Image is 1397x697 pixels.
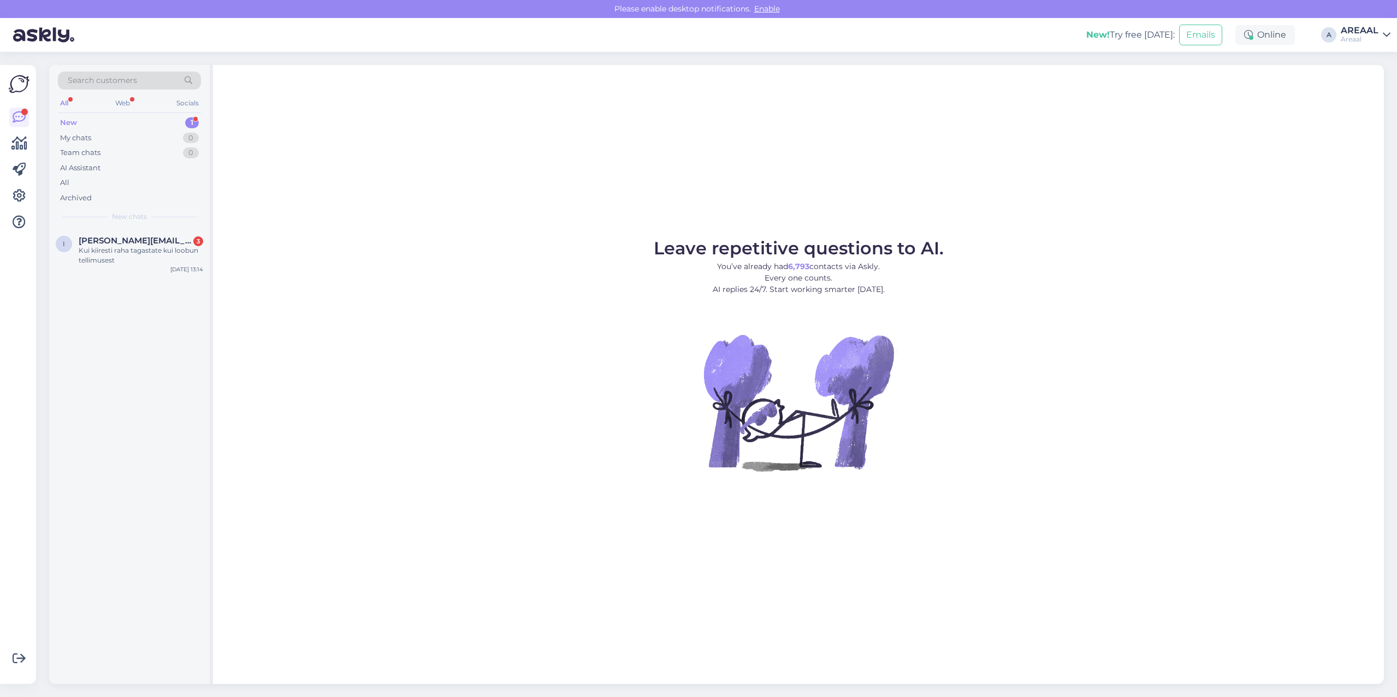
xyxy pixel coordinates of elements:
div: 1 [185,117,199,128]
span: Leave repetitive questions to AI. [654,237,944,259]
b: 6,793 [788,261,809,271]
span: Search customers [68,75,137,86]
div: [DATE] 13:14 [170,265,203,273]
img: No Chat active [700,304,897,501]
div: AREAAL [1341,26,1378,35]
div: Try free [DATE]: [1086,28,1175,41]
span: New chats [112,212,147,222]
div: Web [113,96,132,110]
div: All [58,96,70,110]
div: New [60,117,77,128]
div: 0 [183,147,199,158]
a: AREAALAreaal [1341,26,1390,44]
div: A [1321,27,1336,43]
span: Enable [751,4,783,14]
div: AI Assistant [60,163,100,174]
div: Kui kiiresti raha tagastate kui loobun tellimusest [79,246,203,265]
button: Emails [1179,25,1222,45]
span: imre.laht@gmail.com [79,236,192,246]
div: Socials [174,96,201,110]
p: You’ve already had contacts via Askly. Every one counts. AI replies 24/7. Start working smarter [... [654,261,944,295]
span: i [63,240,65,248]
div: Areaal [1341,35,1378,44]
div: My chats [60,133,91,144]
div: Archived [60,193,92,204]
div: Team chats [60,147,100,158]
div: 3 [193,236,203,246]
div: Online [1235,25,1295,45]
div: All [60,177,69,188]
div: 0 [183,133,199,144]
b: New! [1086,29,1110,40]
img: Askly Logo [9,74,29,94]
